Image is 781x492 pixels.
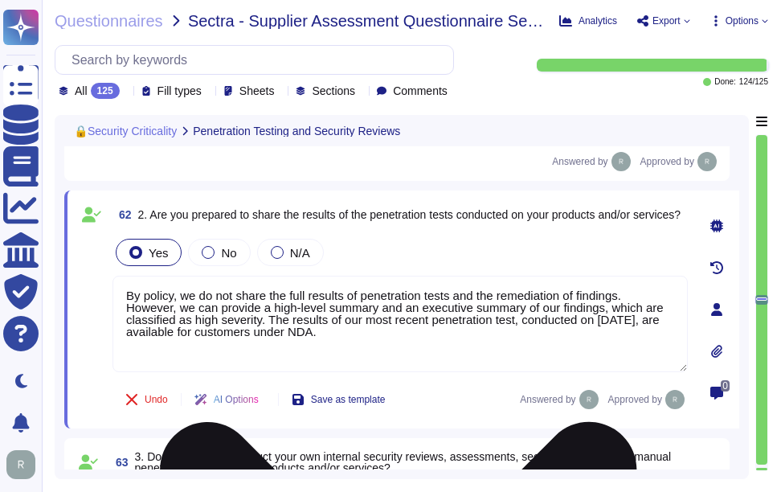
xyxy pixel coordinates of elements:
span: 63 [109,457,129,468]
span: No [221,246,236,260]
span: 0 [721,380,730,392]
span: Fill types [157,85,202,96]
span: Comments [393,85,448,96]
span: Done: [714,78,736,86]
img: user [665,390,685,409]
textarea: By policy, we do not share the full results of penetration tests and the remediation of findings.... [112,276,688,372]
span: 62 [112,209,132,220]
span: Yes [149,246,168,260]
span: All [75,85,88,96]
span: Sectra - Supplier Assessment Questionnaire Sectigo [188,13,546,29]
div: 125 [91,83,120,99]
input: Search by keywords [63,46,453,74]
span: Options [726,16,759,26]
span: N/A [290,246,310,260]
span: Answered by [552,157,607,166]
button: user [3,447,47,482]
span: Approved by [640,157,694,166]
img: user [579,390,599,409]
img: user [6,450,35,479]
span: Export [652,16,681,26]
span: 2. Are you prepared to share the results of the penetration tests conducted on your products and/... [138,208,681,221]
span: 🔒Security Criticality [74,125,177,137]
span: Sheets [239,85,275,96]
span: Analytics [579,16,617,26]
button: Analytics [559,14,617,27]
span: Questionnaires [55,13,163,29]
span: 124 / 125 [739,78,768,86]
img: user [697,152,717,171]
span: Sections [312,85,355,96]
span: Penetration Testing and Security Reviews [193,125,400,137]
img: user [611,152,631,171]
